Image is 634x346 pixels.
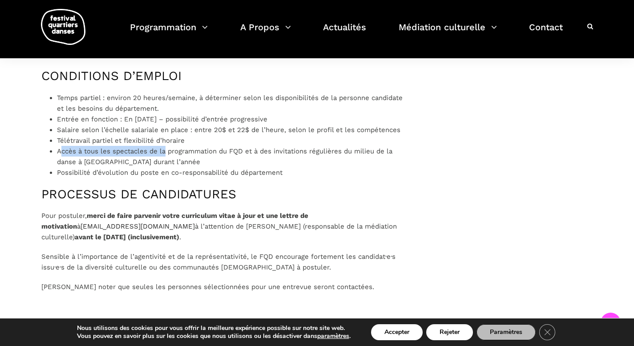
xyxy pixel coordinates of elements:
[539,324,555,340] button: Close GDPR Cookie Banner
[41,212,308,230] strong: merci de faire parvenir votre curriculum vitae à jour et une lettre de motivation
[57,135,403,146] li: Télétravail partiel et flexibilité d’horaire
[41,222,397,241] span: à l’attention de [PERSON_NAME] (responsable de la médiation culturelle) .
[477,324,536,340] button: Paramètres
[77,332,351,340] p: Vous pouvez en savoir plus sur les cookies que nous utilisons ou les désactiver dans .
[81,222,195,230] a: [EMAIL_ADDRESS][DOMAIN_NAME]
[317,332,349,340] button: paramètres
[399,20,497,46] a: Médiation culturelle
[371,324,423,340] button: Accepter
[57,114,403,125] li: Entrée en fonction : En [DATE] – possibilité d’entrée progressive
[57,125,403,135] li: Salaire selon l’échelle salariale en place : entre 20$ et 22$ de l’heure, selon le profil et les ...
[41,68,403,84] h4: CONDITIONS D’EMPLOI
[323,20,366,46] a: Actualités
[57,167,403,178] li: Possibilité d’évolution du poste en co-responsabilité du département
[41,9,85,45] img: logo-fqd-med
[529,20,563,46] a: Contact
[57,93,403,114] li: Temps partiel : environ 20 heures/semaine, à déterminer selon les disponibilités de la personne c...
[57,146,403,167] li: Accès à tous les spectacles de la programmation du FQD et à des invitations régulières du milieu ...
[77,324,351,332] p: Nous utilisons des cookies pour vous offrir la meilleure expérience possible sur notre site web.
[426,324,473,340] button: Rejeter
[75,233,179,241] strong: avant le [DATE] (inclusivement)
[240,20,291,46] a: A Propos
[41,251,403,273] p: Sensible à l’importance de l’agentivité et de la représentativité, le FQD encourage fortement les...
[41,282,403,292] p: [PERSON_NAME] noter que seules les personnes sélectionnées pour une entrevue seront contactées.
[41,212,308,230] span: Pour postuler, à
[41,187,403,202] h4: PROCESSUS DE CANDIDATURES
[130,20,208,46] a: Programmation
